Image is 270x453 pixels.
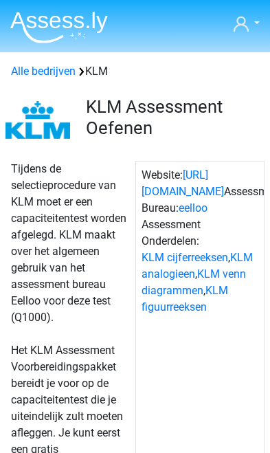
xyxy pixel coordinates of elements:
img: Assessly [10,11,108,43]
div: KLM [5,63,265,80]
a: KLM cijferreeksen [142,251,228,264]
a: Alle bedrijven [11,65,76,78]
a: eelloo [179,201,207,214]
a: KLM venn diagrammen [142,267,246,297]
a: KLM analogieen [142,251,253,280]
h3: KLM Assessment Oefenen [86,96,254,138]
a: KLM figuurreeksen [142,284,228,313]
a: [URL][DOMAIN_NAME] [142,168,224,198]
